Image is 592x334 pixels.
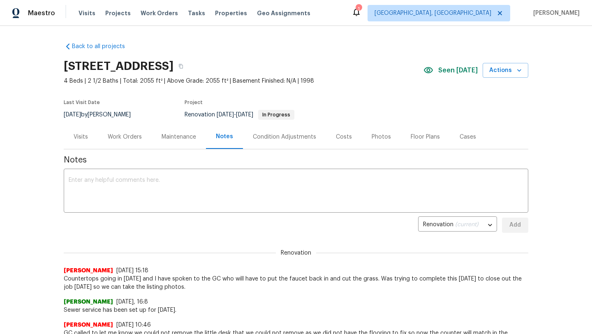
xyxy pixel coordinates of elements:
span: [PERSON_NAME] [64,321,113,329]
span: Last Visit Date [64,100,100,105]
div: Costs [336,133,352,141]
span: 4 Beds | 2 1/2 Baths | Total: 2055 ft² | Above Grade: 2055 ft² | Basement Finished: N/A | 1998 [64,77,423,85]
span: - [217,112,253,118]
span: Visits [79,9,95,17]
span: [DATE] [217,112,234,118]
div: Notes [216,132,233,141]
span: Renovation [185,112,294,118]
h2: [STREET_ADDRESS] [64,62,173,70]
span: [PERSON_NAME] [64,267,113,275]
div: Condition Adjustments [253,133,316,141]
span: [DATE] 15:18 [116,268,148,274]
span: Renovation [276,249,316,257]
div: Cases [460,133,476,141]
span: Sewer service has been set up for [DATE]. [64,306,528,314]
div: Renovation (current) [418,215,497,235]
span: [GEOGRAPHIC_DATA], [GEOGRAPHIC_DATA] [375,9,491,17]
div: 1 [356,5,361,13]
div: Maintenance [162,133,196,141]
div: by [PERSON_NAME] [64,110,141,120]
span: [DATE] [64,112,81,118]
div: Floor Plans [411,133,440,141]
span: Properties [215,9,247,17]
span: [DATE] [236,112,253,118]
span: Countertops going in [DATE] and I have spoken to the GC who will have to put the faucet back in a... [64,275,528,291]
div: Visits [74,133,88,141]
div: Work Orders [108,133,142,141]
span: Maestro [28,9,55,17]
button: Copy Address [173,59,188,74]
span: Project [185,100,203,105]
span: Tasks [188,10,205,16]
div: Photos [372,133,391,141]
span: Work Orders [141,9,178,17]
span: Actions [489,65,522,76]
span: [DATE] 10:46 [116,322,151,328]
span: [PERSON_NAME] [64,298,113,306]
span: Notes [64,156,528,164]
span: Geo Assignments [257,9,310,17]
a: Back to all projects [64,42,143,51]
button: Actions [483,63,528,78]
span: In Progress [259,112,294,117]
span: Seen [DATE] [438,66,478,74]
span: (current) [455,222,479,227]
span: [DATE], 16:8 [116,299,148,305]
span: Projects [105,9,131,17]
span: [PERSON_NAME] [530,9,580,17]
